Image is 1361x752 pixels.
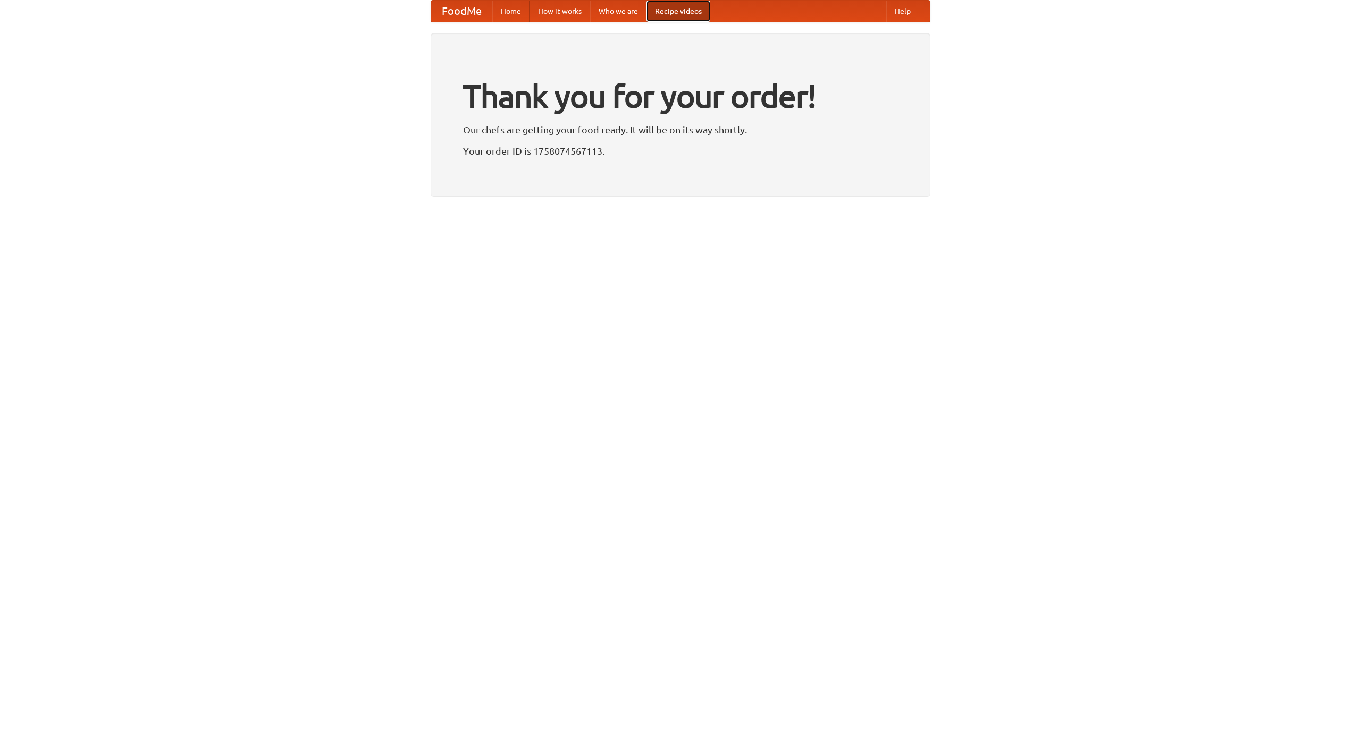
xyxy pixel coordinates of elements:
a: FoodMe [431,1,492,22]
a: Who we are [590,1,646,22]
p: Your order ID is 1758074567113. [463,143,898,159]
a: Help [886,1,919,22]
a: Home [492,1,530,22]
a: How it works [530,1,590,22]
a: Recipe videos [646,1,710,22]
h1: Thank you for your order! [463,71,898,122]
p: Our chefs are getting your food ready. It will be on its way shortly. [463,122,898,138]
